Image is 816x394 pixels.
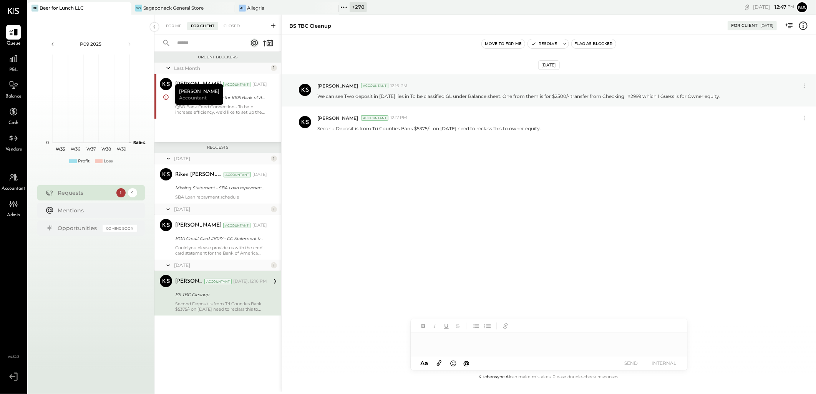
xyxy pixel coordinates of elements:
[175,278,203,285] div: [PERSON_NAME]
[175,222,222,229] div: [PERSON_NAME]
[104,158,113,164] div: Loss
[463,359,469,367] span: @
[252,81,267,88] div: [DATE]
[616,358,647,368] button: SEND
[0,51,27,74] a: P&L
[0,104,27,127] a: Cash
[233,278,267,285] div: [DATE], 12:16 PM
[528,39,560,48] button: Resolve
[175,184,265,192] div: Missing Statement - SBA Loan repayment schedule
[461,358,472,368] button: @
[471,321,481,331] button: Unordered List
[117,146,126,152] text: W39
[71,146,80,152] text: W36
[0,78,27,100] a: Balance
[7,212,20,219] span: Admin
[390,115,407,121] span: 12:17 PM
[116,188,126,197] div: 1
[174,206,269,212] div: [DATE]
[58,41,124,47] div: P09 2025
[175,291,265,298] div: BS TBC Cleanup
[7,40,21,47] span: Queue
[731,23,758,29] div: For Client
[56,146,65,152] text: W35
[175,235,265,242] div: BOA Credit Card #8017 - CC Statement from P11 2023 to P3 2025
[162,22,186,30] div: For Me
[271,262,277,268] div: 1
[239,5,246,12] div: Al
[501,321,511,331] button: Add URL
[252,172,267,178] div: [DATE]
[418,359,431,368] button: Aa
[58,189,113,197] div: Requests
[204,279,232,284] div: Accountant
[2,185,25,192] span: Accountant
[425,359,428,367] span: a
[247,5,264,11] div: Allegria
[538,60,560,70] div: [DATE]
[9,67,18,74] span: P&L
[187,22,218,30] div: For Client
[289,22,331,30] div: BS TBC Cleanup
[143,5,204,11] div: Sagaponack General Store
[46,140,49,145] text: 0
[224,172,251,177] div: Accountant
[128,188,137,197] div: 4
[317,125,541,132] p: Second Deposit is from Tri Counties Bank $5375/- on [DATE] need to reclass this to owner equity.
[232,254,237,263] span: #
[8,120,18,127] span: Cash
[40,5,84,11] div: Beer for Lunch LLC
[5,146,22,153] span: Vendors
[158,55,277,60] div: Urgent Blockers
[317,83,358,89] span: [PERSON_NAME]
[78,158,90,164] div: Profit
[179,94,207,101] span: Accountant
[441,321,451,331] button: Underline
[627,94,630,99] span: #
[271,65,277,71] div: 1
[175,84,223,105] div: [PERSON_NAME]
[101,146,111,152] text: W38
[453,321,463,331] button: Strikethrough
[572,39,616,48] button: Flag as Blocker
[175,171,222,179] div: Riken [PERSON_NAME]
[271,156,277,162] div: 1
[174,65,269,71] div: Last Month
[361,115,388,121] div: Accountant
[482,39,525,48] button: Move to for me
[58,207,133,214] div: Mentions
[350,2,367,12] div: + 270
[103,225,137,232] div: Coming Soon
[361,83,388,88] div: Accountant
[174,155,269,162] div: [DATE]
[760,23,773,28] div: [DATE]
[753,3,794,11] div: [DATE]
[223,223,250,228] div: Accountant
[649,358,680,368] button: INTERNAL
[133,140,145,145] text: Sales
[5,93,22,100] span: Balance
[252,222,267,228] div: [DATE]
[317,115,358,121] span: [PERSON_NAME]
[175,194,267,200] div: SBA Loan repayment schedule
[32,5,38,12] div: Bf
[430,321,440,331] button: Italic
[0,197,27,219] a: Admin
[0,25,27,47] a: Queue
[175,81,222,88] div: [PERSON_NAME]
[175,104,267,115] div: QBO Bank Feed Connection - To help increase efficiency, we’d like to set up the Bank Feed connect...
[220,22,244,30] div: Closed
[135,5,142,12] div: SG
[0,170,27,192] a: Accountant
[743,3,751,11] div: copy link
[317,93,720,100] p: We can see Two deposit in [DATE] lies in To be classified GL under Balance sheet. One from them i...
[175,245,267,256] div: Could you please provide us with the credit card statement for the Bank of America (BOA) credit c...
[0,131,27,153] a: Vendors
[271,206,277,212] div: 1
[418,321,428,331] button: Bold
[223,82,250,87] div: Accountant
[483,321,493,331] button: Ordered List
[390,83,408,89] span: 12:16 PM
[174,262,269,268] div: [DATE]
[86,146,96,152] text: W37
